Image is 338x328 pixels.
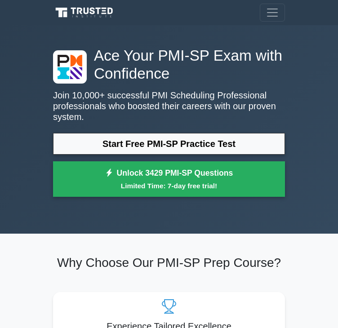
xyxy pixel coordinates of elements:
[53,90,285,122] p: Join 10,000+ successful PMI Scheduling Professional professionals who boosted their careers with ...
[53,255,285,270] h2: Why Choose Our PMI-SP Prep Course?
[53,133,285,155] a: Start Free PMI-SP Practice Test
[53,161,285,197] a: Unlock 3429 PMI-SP QuestionsLimited Time: 7-day free trial!
[64,181,274,191] small: Limited Time: 7-day free trial!
[53,47,285,83] h1: Ace Your PMI-SP Exam with Confidence
[260,4,285,22] button: Toggle navigation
